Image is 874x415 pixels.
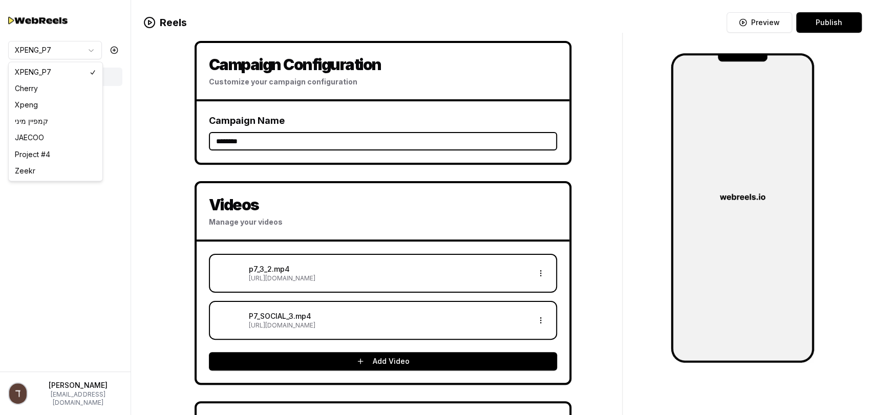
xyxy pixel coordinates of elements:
[15,100,38,110] span: Xpeng
[15,149,50,159] span: Project #4
[15,133,44,143] span: JAECOO
[15,165,35,176] span: Zeekr
[15,67,51,77] span: XPENG_P7
[15,83,38,94] span: Cherry
[15,116,48,126] span: קמפיין מיני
